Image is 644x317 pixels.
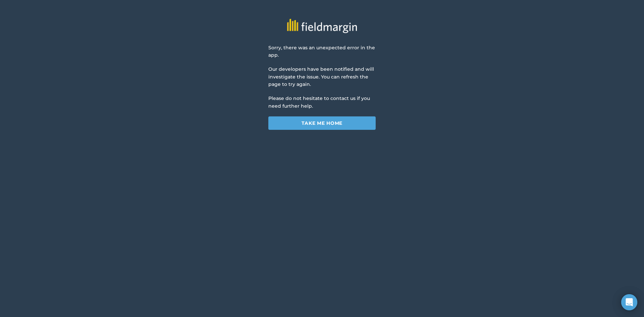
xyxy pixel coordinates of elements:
p: Our developers have been notified and will investigate the issue. You can refresh the page to try... [268,65,376,88]
p: Sorry, there was an unexpected error in the app. [268,44,376,59]
a: Take me home [268,116,376,130]
img: fieldmargin logo [287,19,357,33]
div: Open Intercom Messenger [621,294,637,310]
p: Please do not hesitate to contact us if you need further help. [268,95,376,110]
